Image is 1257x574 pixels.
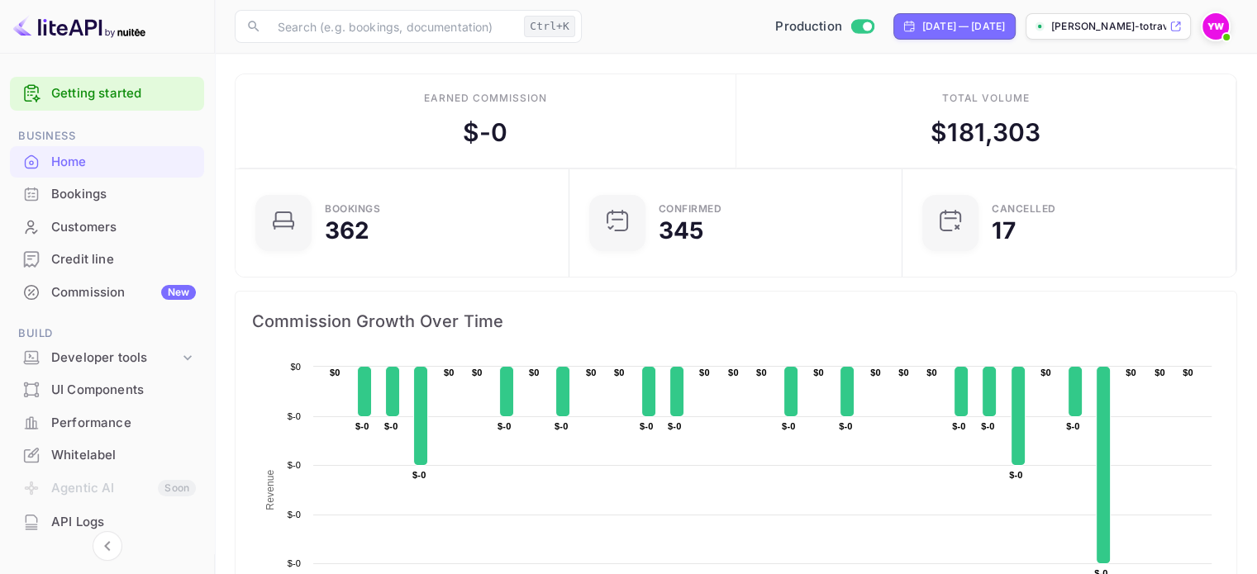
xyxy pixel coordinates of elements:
div: Earned commission [424,91,546,106]
button: Collapse navigation [93,531,122,561]
text: $0 [728,368,739,377]
div: Developer tools [10,344,204,372]
text: $-0 [412,470,426,480]
div: Developer tools [51,349,179,368]
text: $0 [472,368,483,377]
div: Whitelabel [51,446,196,465]
text: $0 [614,368,625,377]
div: 345 [659,219,703,242]
div: Bookings [10,178,204,211]
div: Commission [51,283,196,302]
div: Customers [10,211,204,244]
a: API Logs [10,506,204,537]
img: LiteAPI logo [13,13,145,40]
text: $-0 [1009,470,1022,480]
text: $0 [1155,368,1165,377]
span: Build [10,325,204,343]
div: Performance [51,414,196,433]
text: $-0 [288,460,301,470]
div: API Logs [51,513,196,532]
text: Revenue [264,469,276,510]
a: Home [10,146,204,177]
div: Credit line [10,244,204,276]
a: Credit line [10,244,204,274]
div: Bookings [325,204,380,214]
text: $-0 [668,421,681,431]
div: Total volume [941,91,1030,106]
text: $-0 [782,421,795,431]
a: Bookings [10,178,204,209]
div: $ -0 [463,114,507,151]
div: Home [51,153,196,172]
text: $0 [330,368,340,377]
text: $-0 [288,558,301,568]
text: $0 [1040,368,1051,377]
div: Performance [10,407,204,439]
text: $-0 [1066,421,1079,431]
text: $0 [926,368,937,377]
text: $0 [1183,368,1193,377]
span: Production [775,17,842,36]
text: $-0 [952,421,965,431]
text: $0 [444,368,455,377]
div: 17 [992,219,1015,242]
div: Getting started [10,77,204,111]
div: Credit line [51,250,196,269]
div: Home [10,146,204,178]
text: $-0 [498,421,511,431]
div: UI Components [51,381,196,400]
div: $ 181,303 [931,114,1040,151]
text: $0 [870,368,881,377]
a: Customers [10,211,204,242]
div: [DATE] — [DATE] [922,19,1005,34]
text: $0 [290,362,301,372]
text: $-0 [640,421,653,431]
div: Confirmed [659,204,722,214]
a: CommissionNew [10,277,204,307]
p: [PERSON_NAME]-totravel... [1051,19,1166,34]
text: $0 [813,368,824,377]
img: Yahav Winkler [1202,13,1229,40]
text: $0 [529,368,540,377]
div: API Logs [10,506,204,538]
span: Commission Growth Over Time [252,308,1220,334]
div: Ctrl+K [524,16,575,37]
div: 362 [325,219,369,242]
text: $-0 [981,421,994,431]
text: $-0 [288,411,301,421]
a: Getting started [51,84,196,103]
div: CANCELLED [992,204,1056,214]
div: Whitelabel [10,439,204,472]
text: $0 [898,368,909,377]
text: $-0 [384,421,398,431]
input: Search (e.g. bookings, documentation) [268,10,517,43]
span: Business [10,127,204,145]
text: $0 [586,368,597,377]
text: $0 [699,368,710,377]
div: Switch to Sandbox mode [769,17,880,36]
div: Customers [51,218,196,237]
text: $-0 [355,421,369,431]
text: $0 [1126,368,1136,377]
a: UI Components [10,374,204,405]
a: Performance [10,407,204,438]
text: $-0 [555,421,568,431]
text: $0 [756,368,767,377]
a: Whitelabel [10,439,204,470]
div: Bookings [51,185,196,204]
text: $-0 [288,510,301,519]
div: New [161,285,196,300]
div: UI Components [10,374,204,406]
div: CommissionNew [10,277,204,309]
text: $-0 [839,421,852,431]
